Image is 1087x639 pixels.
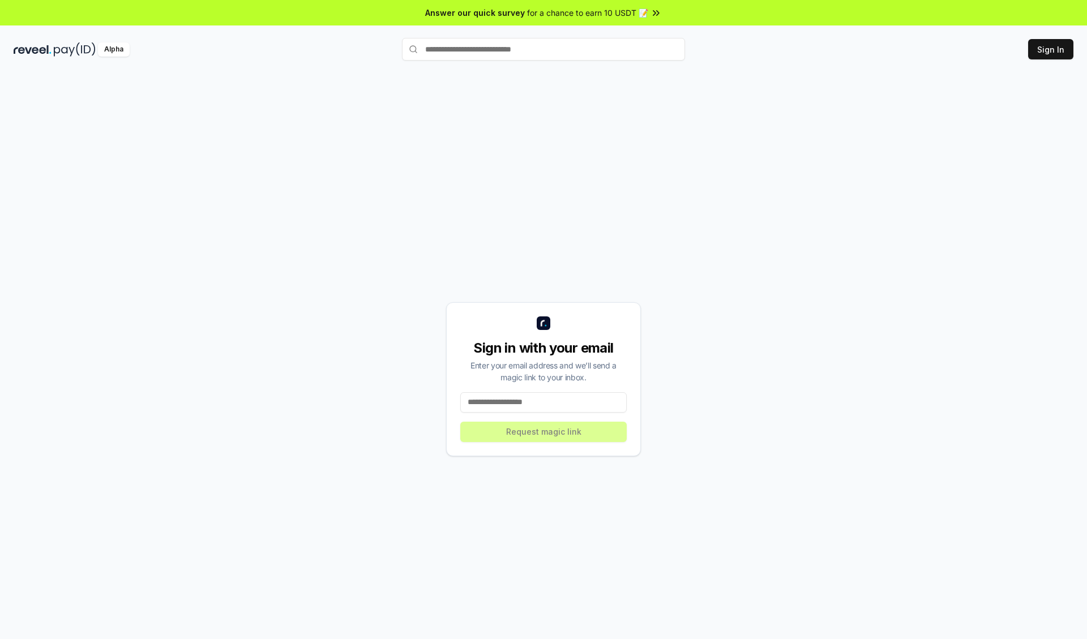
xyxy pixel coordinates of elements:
button: Sign In [1028,39,1073,59]
div: Sign in with your email [460,339,627,357]
img: logo_small [537,316,550,330]
div: Alpha [98,42,130,57]
div: Enter your email address and we’ll send a magic link to your inbox. [460,359,627,383]
span: for a chance to earn 10 USDT 📝 [527,7,648,19]
img: reveel_dark [14,42,52,57]
span: Answer our quick survey [425,7,525,19]
img: pay_id [54,42,96,57]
